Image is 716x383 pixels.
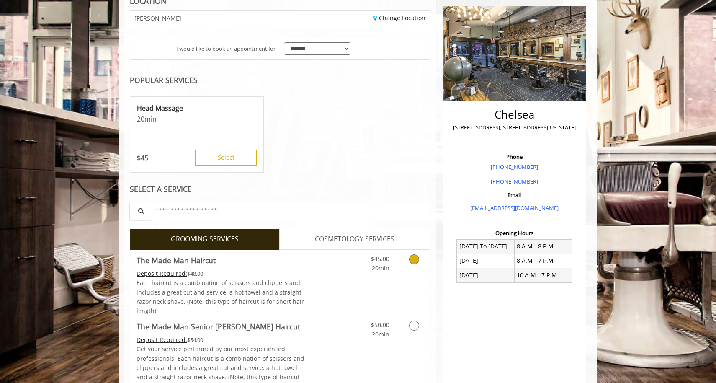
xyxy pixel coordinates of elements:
[450,230,579,236] h3: Opening Hours
[137,336,187,344] span: This service needs some Advance to be paid before we block your appointment
[176,44,276,53] span: I would like to book an appointment for
[371,255,389,263] span: $45.00
[457,268,515,282] td: [DATE]
[137,153,141,163] span: $
[134,15,181,21] span: [PERSON_NAME]
[137,269,305,278] div: $48.00
[315,234,394,245] span: COSMETOLOGY SERVICES
[137,114,257,124] p: 20
[514,239,572,254] td: 8 A.M - 8 P.M
[137,335,305,344] div: $54.00
[470,204,559,212] a: [EMAIL_ADDRESS][DOMAIN_NAME]
[130,75,198,85] b: POPULAR SERVICES
[514,268,572,282] td: 10 A.M - 7 P.M
[144,114,157,124] span: min
[452,123,577,132] p: [STREET_ADDRESS],[STREET_ADDRESS][US_STATE]
[452,154,577,160] h3: Phone
[137,104,257,113] p: Head Massage
[129,202,151,220] button: Service Search
[491,163,538,171] a: [PHONE_NUMBER]
[514,254,572,268] td: 8 A.M - 7 P.M
[137,269,187,277] span: This service needs some Advance to be paid before we block your appointment
[373,14,425,22] a: Change Location
[452,192,577,198] h3: Email
[457,254,515,268] td: [DATE]
[457,239,515,254] td: [DATE] To [DATE]
[372,330,389,338] span: 20min
[130,185,430,193] div: SELECT A SERVICE
[371,321,389,329] span: $50.00
[195,150,257,166] button: Select
[452,109,577,121] h2: Chelsea
[137,279,304,315] span: Each haircut is a combination of scissors and clippers and includes a great cut and service, a ho...
[137,254,216,266] b: The Made Man Haircut
[137,153,148,163] p: 45
[171,234,239,245] span: GROOMING SERVICES
[491,178,538,185] a: [PHONE_NUMBER]
[372,264,389,272] span: 20min
[137,321,300,332] b: The Made Man Senior [PERSON_NAME] Haircut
